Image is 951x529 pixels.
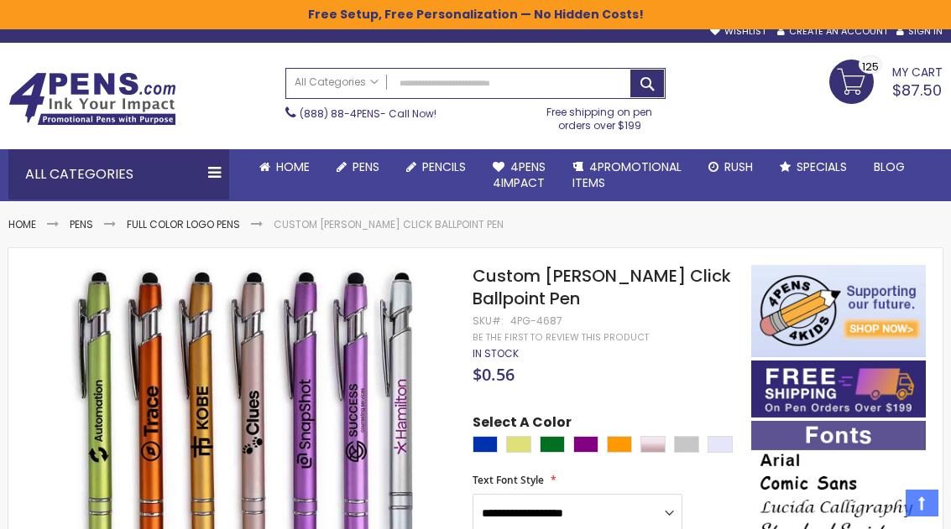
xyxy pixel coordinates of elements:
img: 4Pens Custom Pens and Promotional Products [8,72,176,126]
span: 4PROMOTIONAL ITEMS [572,158,682,191]
span: Text Font Style [473,473,544,487]
a: 4Pens4impact [479,149,559,201]
a: (888) 88-4PENS [300,106,380,121]
a: Home [246,149,323,185]
div: Rose Gold [640,436,666,453]
a: Sign In [896,25,943,38]
li: Custom [PERSON_NAME] Click Ballpoint Pen [274,218,504,231]
span: Custom [PERSON_NAME] Click Ballpoint Pen [473,264,731,310]
a: Pens [70,217,93,231]
div: Green [540,436,565,453]
a: Wishlist [710,25,766,38]
a: Create an Account [777,25,888,38]
span: All Categories [295,75,379,89]
a: Top [906,490,938,516]
a: Home [8,217,36,231]
a: Full Color Logo Pens [127,217,240,231]
div: Gold [506,436,531,453]
div: Purple [573,436,598,453]
img: Free shipping on orders over $199 [751,360,926,417]
strong: SKU [473,314,504,328]
div: All Categories [8,149,229,200]
span: In stock [473,346,519,360]
span: $0.56 [473,363,515,386]
span: $87.50 [892,80,942,101]
a: All Categories [286,69,387,96]
a: 4PROMOTIONALITEMS [559,149,695,201]
a: Specials [766,149,860,185]
a: Be the first to review this product [473,331,649,344]
span: Select A Color [473,413,572,436]
div: Lavender [708,436,733,453]
a: $87.50 125 [829,60,943,101]
span: Rush [724,158,753,175]
div: Orange [607,436,632,453]
a: Pens [323,149,393,185]
div: Blue [473,436,498,453]
span: Blog [874,158,905,175]
div: 4PG-4687 [510,314,562,328]
span: Pens [353,158,379,175]
span: Pencils [422,158,466,175]
span: 4Pens 4impact [493,158,546,191]
a: Pencils [393,149,479,185]
span: - Call Now! [300,106,436,121]
span: 125 [862,59,879,75]
div: Availability [473,347,519,360]
div: Free shipping on pen orders over $199 [534,99,666,132]
img: 4pens 4 kids [751,265,926,357]
a: Rush [695,149,766,185]
span: Specials [797,158,847,175]
a: Blog [860,149,918,185]
div: Silver [674,436,699,453]
span: Home [276,158,310,175]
